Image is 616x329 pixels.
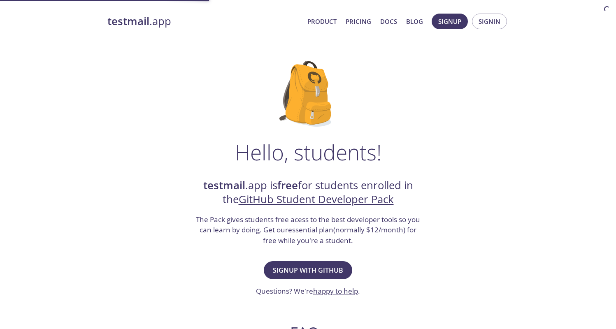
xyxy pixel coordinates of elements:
[256,286,360,297] h3: Questions? We're .
[279,61,337,127] img: github-student-backpack.png
[346,16,371,27] a: Pricing
[380,16,397,27] a: Docs
[472,14,507,29] button: Signin
[239,192,394,206] a: GitHub Student Developer Pack
[195,214,421,246] h3: The Pack gives students free acess to the best developer tools so you can learn by doing. Get our...
[277,178,298,192] strong: free
[432,14,468,29] button: Signup
[307,16,337,27] a: Product
[203,178,245,192] strong: testmail
[195,178,421,207] h2: .app is for students enrolled in the
[479,16,500,27] span: Signin
[107,14,149,28] strong: testmail
[264,261,352,279] button: Signup with GitHub
[288,225,333,234] a: essential plan
[235,140,381,164] h1: Hello, students!
[438,16,461,27] span: Signup
[107,14,301,28] a: testmail.app
[273,264,343,276] span: Signup with GitHub
[406,16,423,27] a: Blog
[313,286,358,296] a: happy to help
